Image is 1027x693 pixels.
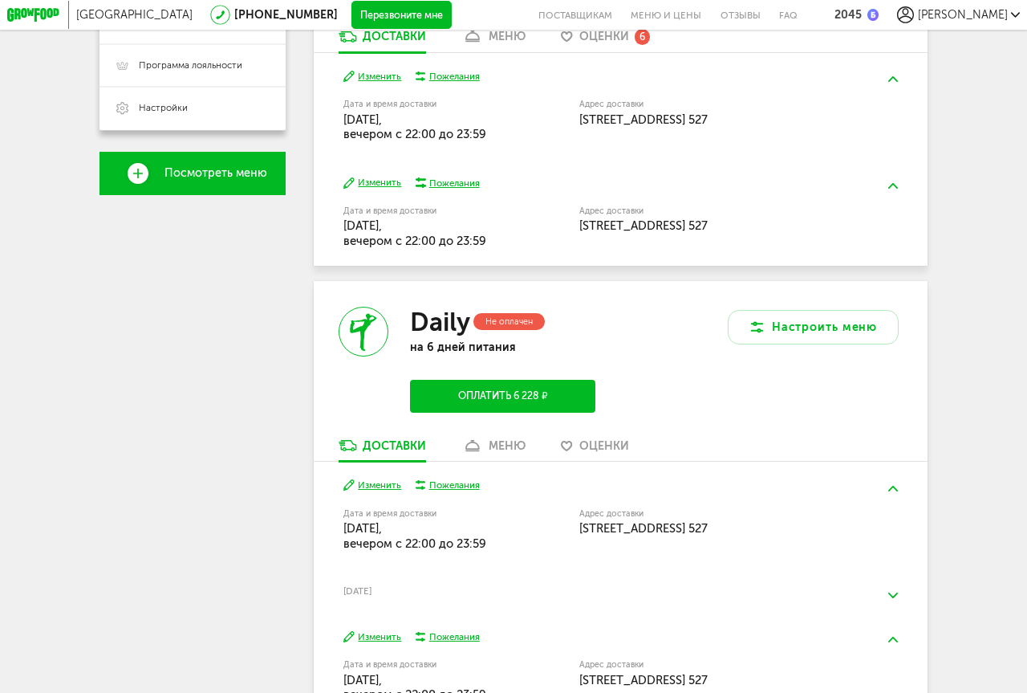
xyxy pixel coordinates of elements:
button: Изменить [343,176,402,190]
span: [DATE], вечером c 22:00 до 23:59 [343,521,486,551]
span: [STREET_ADDRESS] 527 [579,673,708,687]
span: [DATE], вечером c 22:00 до 23:59 [343,218,486,248]
p: на 6 дней питания [410,340,595,354]
span: Программа лояльности [139,59,242,72]
label: Адрес доставки [579,207,846,215]
a: меню [455,29,533,51]
img: arrow-up-green.5eb5f82.svg [888,486,898,491]
img: arrow-down-green.fb8ae4f.svg [888,593,898,598]
label: Дата и время доставки [343,207,506,215]
img: arrow-up-green.5eb5f82.svg [888,637,898,642]
div: Доставки [363,439,426,453]
img: arrow-up-green.5eb5f82.svg [888,183,898,189]
button: Настроить меню [728,310,899,344]
div: 2045 [834,8,862,22]
a: Доставки [331,29,433,51]
a: Программа лояльности [99,44,285,87]
a: Оценки [554,438,635,460]
div: Пожелания [429,177,480,190]
div: 6 [635,29,651,45]
span: [GEOGRAPHIC_DATA] [76,8,193,22]
img: bonus_b.cdccf46.png [867,9,879,20]
button: Пожелания [416,479,480,491]
button: Оплатить 6 228 ₽ [410,380,595,414]
a: меню [455,438,533,460]
div: Пожелания [429,630,480,643]
span: Оценки [579,439,629,453]
a: Настройки [99,87,285,129]
span: [STREET_ADDRESS] 527 [579,112,708,127]
button: Изменить [343,479,402,492]
div: Пожелания [429,70,480,83]
img: arrow-up-green.5eb5f82.svg [888,76,898,82]
div: Пожелания [429,479,480,491]
div: Не оплачен [473,313,545,329]
button: Пожелания [416,630,480,643]
label: Дата и время доставки [343,100,506,108]
a: Посмотреть меню [99,152,285,194]
span: [STREET_ADDRESS] 527 [579,521,708,536]
div: меню [489,30,526,43]
span: Оценки [579,30,629,43]
label: Дата и время доставки [343,510,506,518]
button: Изменить [343,70,402,84]
a: Оценки 6 [554,29,657,51]
button: Пожелания [416,70,480,83]
span: Настройки [139,102,188,115]
label: Адрес доставки [579,661,846,669]
span: [DATE], вечером c 22:00 до 23:59 [343,112,486,142]
label: Дата и время доставки [343,661,506,669]
h3: Daily [410,307,470,337]
div: [DATE] [343,585,898,597]
button: Перезвоните мне [351,1,451,30]
label: Адрес доставки [579,100,846,108]
button: Пожелания [416,177,480,190]
a: [PHONE_NUMBER] [234,8,338,22]
span: [STREET_ADDRESS] 527 [579,218,708,233]
span: [PERSON_NAME] [918,8,1008,22]
span: Посмотреть меню [164,167,267,180]
a: Доставки [331,438,433,460]
button: Изменить [343,630,402,644]
div: Доставки [363,30,426,43]
div: меню [489,439,526,453]
label: Адрес доставки [579,510,846,518]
